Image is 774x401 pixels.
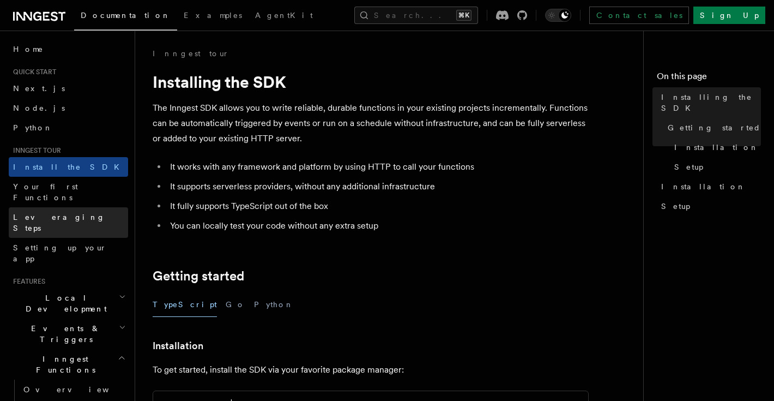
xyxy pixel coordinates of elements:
[9,238,128,268] a: Setting up your app
[589,7,689,24] a: Contact sales
[153,100,589,146] p: The Inngest SDK allows you to write reliable, durable functions in your existing projects increme...
[9,118,128,137] a: Python
[74,3,177,31] a: Documentation
[255,11,313,20] span: AgentKit
[184,11,242,20] span: Examples
[153,362,589,378] p: To get started, install the SDK via your favorite package manager:
[226,292,245,317] button: Go
[167,199,589,214] li: It fully supports TypeScript out of the box
[153,292,217,317] button: TypeScript
[674,142,759,153] span: Installation
[9,157,128,177] a: Install the SDK
[661,181,746,192] span: Installation
[9,68,56,76] span: Quick start
[254,292,294,317] button: Python
[13,44,44,55] span: Home
[81,11,171,20] span: Documentation
[153,338,203,354] a: Installation
[9,288,128,319] button: Local Development
[9,354,118,375] span: Inngest Functions
[9,323,119,345] span: Events & Triggers
[19,380,128,399] a: Overview
[23,385,136,394] span: Overview
[661,92,761,113] span: Installing the SDK
[13,84,65,93] span: Next.js
[9,292,119,314] span: Local Development
[354,7,478,24] button: Search...⌘K
[167,218,589,234] li: You can locally test your code without any extra setup
[657,177,761,196] a: Installation
[9,177,128,207] a: Your first Functions
[153,72,589,92] h1: Installing the SDK
[13,123,53,132] span: Python
[668,122,761,133] span: Getting started
[693,7,765,24] a: Sign Up
[13,243,107,263] span: Setting up your app
[13,182,78,202] span: Your first Functions
[9,98,128,118] a: Node.js
[13,213,105,232] span: Leveraging Steps
[167,179,589,194] li: It supports serverless providers, without any additional infrastructure
[9,39,128,59] a: Home
[9,79,128,98] a: Next.js
[657,87,761,118] a: Installing the SDK
[153,48,229,59] a: Inngest tour
[9,277,45,286] span: Features
[663,118,761,137] a: Getting started
[661,201,690,212] span: Setup
[9,319,128,349] button: Events & Triggers
[249,3,319,29] a: AgentKit
[670,137,761,157] a: Installation
[13,104,65,112] span: Node.js
[153,268,244,284] a: Getting started
[456,10,471,21] kbd: ⌘K
[9,349,128,380] button: Inngest Functions
[9,146,61,155] span: Inngest tour
[177,3,249,29] a: Examples
[674,161,703,172] span: Setup
[13,163,126,171] span: Install the SDK
[9,207,128,238] a: Leveraging Steps
[657,196,761,216] a: Setup
[657,70,761,87] h4: On this page
[670,157,761,177] a: Setup
[545,9,571,22] button: Toggle dark mode
[167,159,589,175] li: It works with any framework and platform by using HTTP to call your functions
